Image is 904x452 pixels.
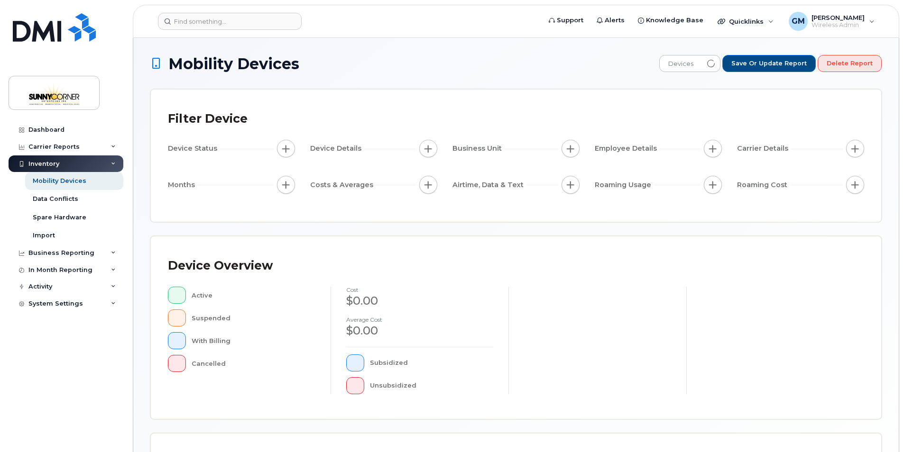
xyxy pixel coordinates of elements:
div: $0.00 [346,323,493,339]
h4: Average cost [346,316,493,323]
span: Roaming Usage [595,180,654,190]
h4: cost [346,287,493,293]
div: Filter Device [168,107,248,131]
div: $0.00 [346,293,493,309]
span: Months [168,180,198,190]
span: Business Unit [452,144,505,154]
div: Cancelled [192,355,316,372]
span: Delete Report [827,59,873,68]
span: Mobility Devices [168,55,299,72]
span: Roaming Cost [737,180,790,190]
span: Devices [660,55,702,72]
span: Save or Update Report [731,59,807,68]
div: Subsidized [370,354,494,371]
div: Suspended [192,309,316,326]
span: Carrier Details [737,144,791,154]
span: Employee Details [595,144,660,154]
div: With Billing [192,332,316,349]
span: Costs & Averages [310,180,376,190]
div: Unsubsidized [370,377,494,394]
button: Save or Update Report [722,55,816,72]
span: Device Status [168,144,220,154]
div: Device Overview [168,253,273,278]
span: Device Details [310,144,364,154]
span: Airtime, Data & Text [452,180,526,190]
button: Delete Report [818,55,882,72]
div: Active [192,287,316,304]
